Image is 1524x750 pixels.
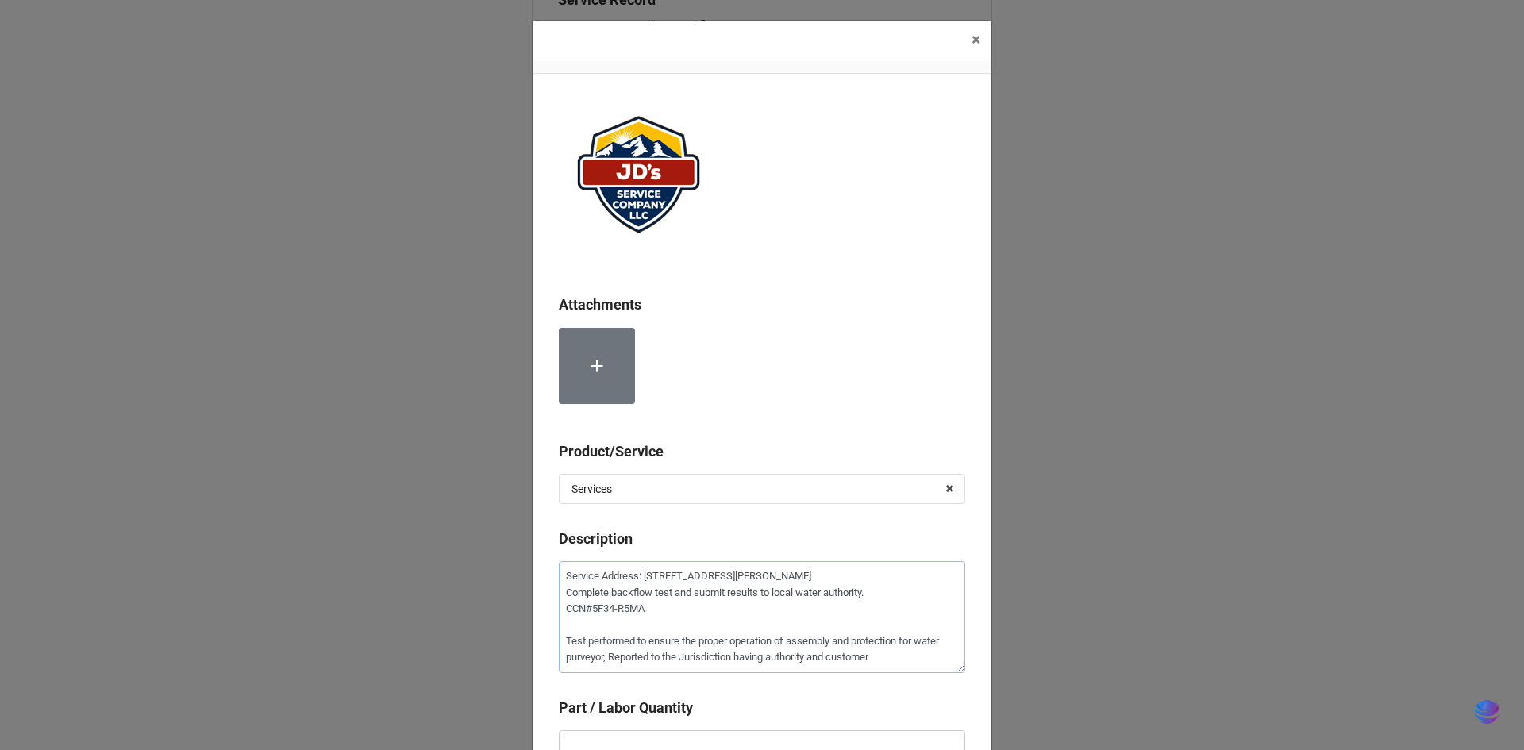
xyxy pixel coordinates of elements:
[972,30,980,49] span: ×
[559,294,641,316] label: Attachments
[559,528,633,550] label: Description
[559,561,965,673] textarea: Service Address: [STREET_ADDRESS][PERSON_NAME] Complete backflow test and submit results to local...
[571,483,612,494] div: Services
[559,697,693,719] label: Part / Labor Quantity
[559,440,664,463] label: Product/Service
[559,99,718,250] img: ePqffAuANl%2FJDServiceCoLogo_website.png
[1473,697,1500,726] img: svg+xml;base64,PHN2ZyB3aWR0aD0iMzQiIGhlaWdodD0iMzQiIHZpZXdCb3g9IjAgMCAzNCAzNCIgZmlsbD0ibm9uZSIgeG...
